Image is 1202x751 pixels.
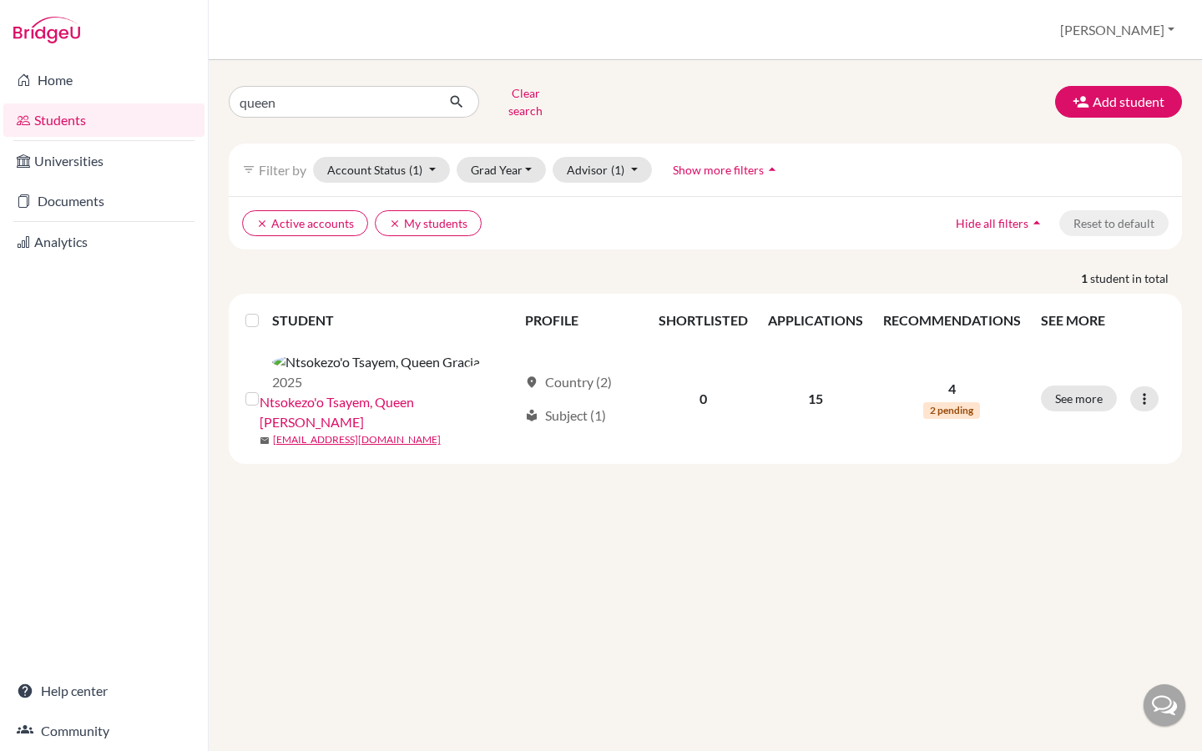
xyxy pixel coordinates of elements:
button: clearMy students [375,210,482,236]
th: STUDENT [272,300,515,340]
i: arrow_drop_up [1028,214,1045,231]
span: location_on [525,375,538,389]
a: Community [3,714,205,748]
button: Advisor(1) [553,157,652,183]
span: Show more filters [673,163,764,177]
strong: 1 [1081,270,1090,287]
span: (1) [409,163,422,177]
span: mail [260,436,270,446]
a: Analytics [3,225,205,259]
a: Universities [3,144,205,178]
span: (1) [611,163,624,177]
button: Reset to default [1059,210,1169,236]
button: clearActive accounts [242,210,368,236]
span: Filter by [259,162,306,178]
td: 0 [649,340,758,457]
a: Help center [3,674,205,708]
button: Account Status(1) [313,157,450,183]
th: PROFILE [515,300,649,340]
p: 2025 [272,372,480,392]
span: student in total [1090,270,1182,287]
th: SEE MORE [1031,300,1175,340]
a: [EMAIL_ADDRESS][DOMAIN_NAME] [273,432,441,447]
th: RECOMMENDATIONS [873,300,1031,340]
div: Country (2) [525,372,612,392]
img: Ntsokezo'o Tsayem, Queen Gracia [272,352,480,372]
button: Clear search [479,80,572,123]
th: SHORTLISTED [649,300,758,340]
span: local_library [525,409,538,422]
span: 2 pending [923,402,980,419]
button: Show more filtersarrow_drop_up [659,157,795,183]
button: [PERSON_NAME] [1053,14,1182,46]
a: Students [3,103,205,137]
button: Grad Year [457,157,547,183]
a: Home [3,63,205,97]
th: APPLICATIONS [758,300,873,340]
i: clear [389,218,401,229]
img: Bridge-U [13,17,80,43]
a: Ntsokezo'o Tsayem, Queen [PERSON_NAME] [260,392,518,432]
i: clear [256,218,268,229]
i: filter_list [242,163,255,176]
td: 15 [758,340,873,457]
i: arrow_drop_up [764,161,780,178]
p: 4 [883,379,1021,399]
div: Subject (1) [525,406,606,426]
a: Documents [3,184,205,218]
button: Hide all filtersarrow_drop_up [942,210,1059,236]
button: See more [1041,386,1117,411]
button: Add student [1055,86,1182,118]
input: Find student by name... [229,86,436,118]
span: Hide all filters [956,216,1028,230]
